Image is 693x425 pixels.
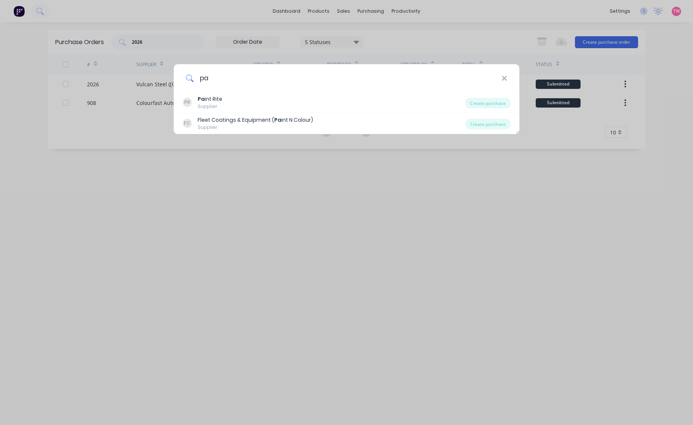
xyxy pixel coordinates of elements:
[198,103,222,110] div: Supplier
[465,98,510,108] div: Create purchase
[198,116,313,124] div: Fleet Coatings & Equipment ( int N Colour)
[198,95,205,103] b: Pa
[194,64,501,92] input: Enter a supplier name to create a new order...
[465,119,510,129] div: Create purchase
[183,98,192,107] div: PR
[198,95,222,103] div: int Rite
[183,119,192,128] div: FC
[274,116,281,124] b: Pa
[198,124,313,131] div: Supplier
